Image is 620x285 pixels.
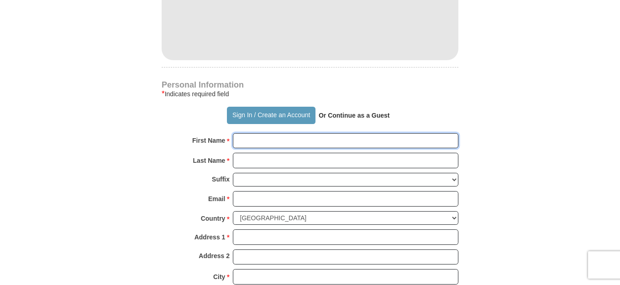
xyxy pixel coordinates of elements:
strong: Country [201,212,226,225]
strong: Address 1 [194,231,226,244]
strong: Or Continue as a Guest [319,112,390,119]
strong: City [213,270,225,283]
h4: Personal Information [162,81,458,88]
button: Sign In / Create an Account [227,107,315,124]
strong: Email [208,192,225,205]
strong: Last Name [193,154,226,167]
strong: Suffix [212,173,230,186]
strong: Address 2 [199,249,230,262]
div: Indicates required field [162,88,458,99]
strong: First Name [192,134,225,147]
